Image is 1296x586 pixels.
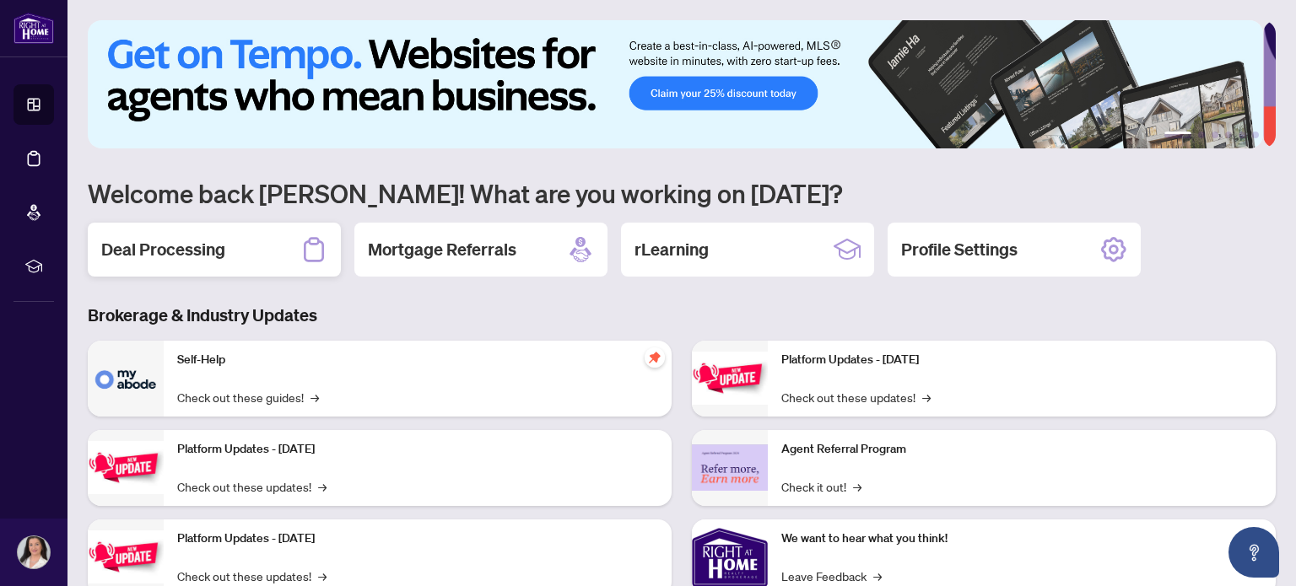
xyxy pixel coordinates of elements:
span: → [853,477,861,496]
span: → [922,388,931,406]
span: → [318,567,327,585]
h3: Brokerage & Industry Updates [88,304,1276,327]
h2: Mortgage Referrals [368,238,516,261]
a: Leave Feedback→ [781,567,882,585]
p: We want to hear what you think! [781,530,1262,548]
button: 6 [1252,132,1259,138]
p: Platform Updates - [DATE] [177,530,658,548]
p: Platform Updates - [DATE] [781,351,1262,369]
img: Slide 0 [88,20,1263,148]
a: Check out these updates!→ [177,477,327,496]
button: 1 [1164,132,1191,138]
span: → [873,567,882,585]
img: Self-Help [88,341,164,417]
p: Self-Help [177,351,658,369]
p: Agent Referral Program [781,440,1262,459]
img: logo [13,13,54,44]
img: Profile Icon [18,536,50,568]
img: Platform Updates - June 23, 2025 [692,352,768,405]
img: Platform Updates - September 16, 2025 [88,441,164,494]
img: Agent Referral Program [692,444,768,491]
h2: Deal Processing [101,238,225,261]
button: Open asap [1228,527,1279,578]
button: 5 [1239,132,1245,138]
a: Check it out!→ [781,477,861,496]
button: 3 [1212,132,1218,138]
p: Platform Updates - [DATE] [177,440,658,459]
span: → [318,477,327,496]
a: Check out these guides!→ [177,388,319,406]
h1: Welcome back [PERSON_NAME]! What are you working on [DATE]? [88,177,1276,209]
img: Platform Updates - July 21, 2025 [88,530,164,583]
a: Check out these updates!→ [781,388,931,406]
button: 4 [1225,132,1232,138]
h2: rLearning [634,238,709,261]
span: → [310,388,319,406]
a: Check out these updates!→ [177,567,327,585]
span: pushpin [645,347,665,368]
button: 2 [1198,132,1205,138]
h2: Profile Settings [901,238,1018,261]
